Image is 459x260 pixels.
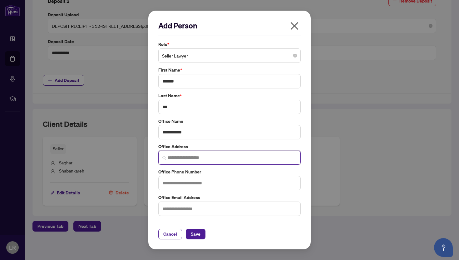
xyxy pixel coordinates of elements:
h2: Add Person [158,21,301,31]
span: Seller Lawyer [162,50,297,62]
label: Role [158,41,301,48]
img: search_icon [162,156,166,160]
span: close-circle [293,54,297,57]
button: Save [186,229,205,239]
label: Office Address [158,143,301,150]
span: Save [191,229,200,239]
label: Office Name [158,118,301,125]
span: Cancel [163,229,177,239]
span: close [289,21,299,31]
label: Office Email Address [158,194,301,201]
label: Office Phone Number [158,168,301,175]
label: First Name [158,67,301,73]
button: Open asap [434,238,453,257]
button: Cancel [158,229,182,239]
label: Last Name [158,92,301,99]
